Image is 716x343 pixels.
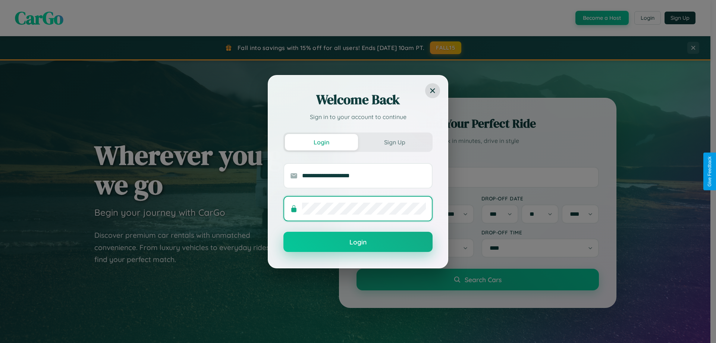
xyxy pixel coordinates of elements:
button: Login [285,134,358,150]
div: Give Feedback [707,156,712,187]
button: Sign Up [358,134,431,150]
button: Login [283,232,433,252]
p: Sign in to your account to continue [283,112,433,121]
h2: Welcome Back [283,91,433,109]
